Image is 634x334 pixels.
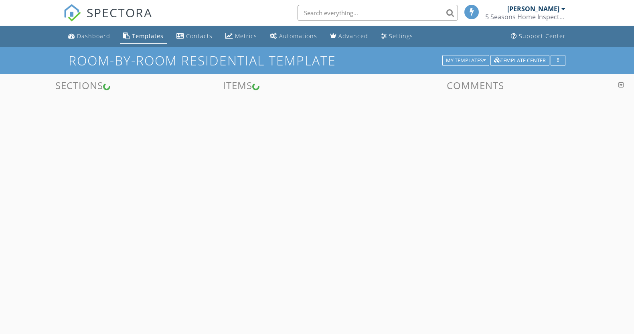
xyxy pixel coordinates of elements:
div: Settings [389,32,413,40]
a: SPECTORA [63,11,152,28]
div: Dashboard [77,32,110,40]
div: Advanced [338,32,368,40]
a: Automations (Basic) [267,29,320,44]
h1: Room-by-Room Residential Template [69,53,565,67]
div: Support Center [519,32,566,40]
a: Support Center [508,29,569,44]
div: Contacts [186,32,213,40]
span: SPECTORA [87,4,152,21]
a: Template Center [490,56,549,63]
a: Metrics [222,29,260,44]
a: Dashboard [65,29,113,44]
div: My Templates [446,58,486,63]
img: The Best Home Inspection Software - Spectora [63,4,81,22]
h3: Comments [322,80,630,91]
div: Templates [132,32,164,40]
a: Settings [378,29,416,44]
button: My Templates [442,55,489,66]
h3: Items [158,80,317,91]
input: Search everything... [298,5,458,21]
div: Automations [279,32,317,40]
div: Template Center [494,58,546,63]
a: Templates [120,29,167,44]
button: Template Center [490,55,549,66]
div: [PERSON_NAME] [507,5,559,13]
a: Advanced [327,29,371,44]
div: 5 Seasons Home Inspections [485,13,565,21]
a: Contacts [173,29,216,44]
div: Metrics [235,32,257,40]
